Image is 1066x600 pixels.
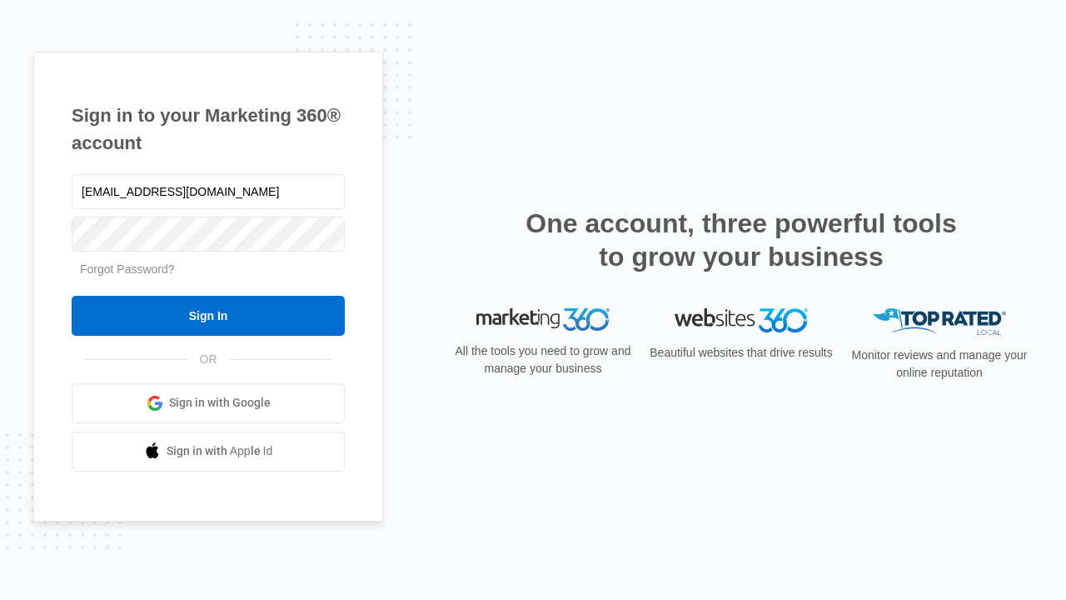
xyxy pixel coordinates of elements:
[648,344,834,362] p: Beautiful websites that drive results
[72,102,345,157] h1: Sign in to your Marketing 360® account
[72,174,345,209] input: Email
[675,308,808,332] img: Websites 360
[450,342,636,377] p: All the tools you need to grow and manage your business
[167,442,273,460] span: Sign in with Apple Id
[521,207,962,273] h2: One account, three powerful tools to grow your business
[80,262,175,276] a: Forgot Password?
[188,351,229,368] span: OR
[873,308,1006,336] img: Top Rated Local
[476,308,610,332] img: Marketing 360
[72,296,345,336] input: Sign In
[169,394,271,412] span: Sign in with Google
[72,383,345,423] a: Sign in with Google
[846,347,1033,382] p: Monitor reviews and manage your online reputation
[72,432,345,472] a: Sign in with Apple Id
